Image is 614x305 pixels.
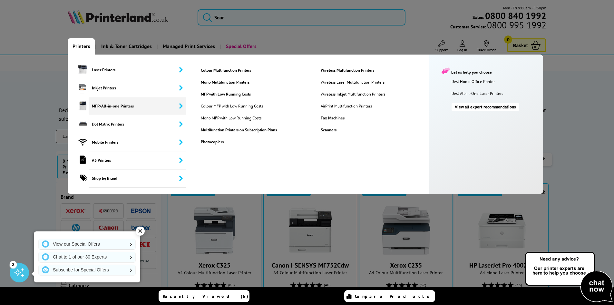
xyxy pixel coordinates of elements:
[196,139,315,145] a: Photocopiers
[89,79,187,97] span: Inkjet Printers
[68,97,187,115] a: MFP/All-in-one Printers
[163,293,249,299] span: Recently Viewed (5)
[39,265,135,275] a: Subscribe for Special Offers
[316,115,435,121] a: Fax Machines
[68,169,187,188] a: Shop by Brand
[89,115,187,133] span: Dot Matrix Printers
[89,133,187,151] span: Mobile Printers
[196,79,315,85] a: Mono Multifunction Printers
[89,169,187,188] span: Shop by Brand
[39,252,135,262] a: Chat to 1 of our 30 Experts
[196,91,315,97] a: MFP with Low Running Costs
[344,290,435,302] a: Compare Products
[68,38,95,55] a: Printers
[39,239,135,249] a: View our Special Offers
[196,67,315,73] a: Colour Multifunction Printers
[316,103,396,109] a: AirPrint Multifunction Printers
[355,293,433,299] span: Compare Products
[136,227,145,236] div: ✕
[89,151,187,169] span: A3 Printers
[68,61,187,79] a: Laser Printers
[452,103,519,111] a: View all expert recommendations
[159,290,249,302] a: Recently Viewed (5)
[89,97,187,115] span: MFP/All-in-one Printers
[68,151,187,169] a: A3 Printers
[68,133,187,151] a: Mobile Printers
[316,67,435,73] a: Wireless Multifunction Printers
[452,91,540,96] a: Best All-in-One Laser Printers
[316,91,396,97] a: Wireless Inkjet Multifunction Printers
[68,115,187,133] a: Dot Matrix Printers
[452,79,540,84] a: Best Home Office Printer
[196,103,274,109] a: Colour MFP with Low Running Costs
[316,127,435,133] a: Scanners
[196,115,274,121] a: Mono MFP with Low Running Costs
[68,79,187,97] a: Inkjet Printers
[10,261,17,268] div: 2
[442,67,537,75] div: Let us help you choose
[524,251,614,304] img: Open Live Chat window
[316,79,396,85] a: Wireless Laser Multifunction Printers
[196,127,315,133] a: Multifunction Printers on Subscription Plans
[89,61,187,79] span: Laser Printers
